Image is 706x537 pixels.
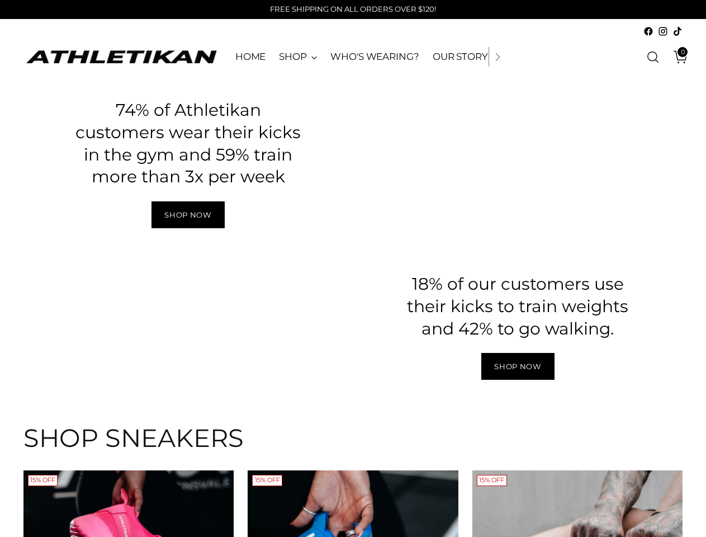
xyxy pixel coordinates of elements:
[164,210,211,220] span: Shop Now
[270,4,436,15] p: FREE SHIPPING ON ALL ORDERS OVER $120!
[279,45,317,69] a: SHOP
[151,201,225,228] a: Shop Now
[642,46,664,68] a: Open search modal
[665,46,688,68] a: Open cart modal
[23,48,219,65] a: ATHLETIKAN
[235,45,266,69] a: HOME
[677,47,688,57] span: 0
[69,99,307,188] h3: 74% of Athletikan customers wear their kicks in the gym and 59% train more than 3x per week
[399,273,637,340] h3: 18% of our customers use their kicks to train weights and 42% to go walking.
[494,361,541,372] span: Shop Now
[433,45,488,69] a: OUR STORY
[330,45,419,69] a: WHO'S WEARING?
[23,425,683,452] h2: SHOP SNEAKERS
[481,353,555,380] a: Shop Now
